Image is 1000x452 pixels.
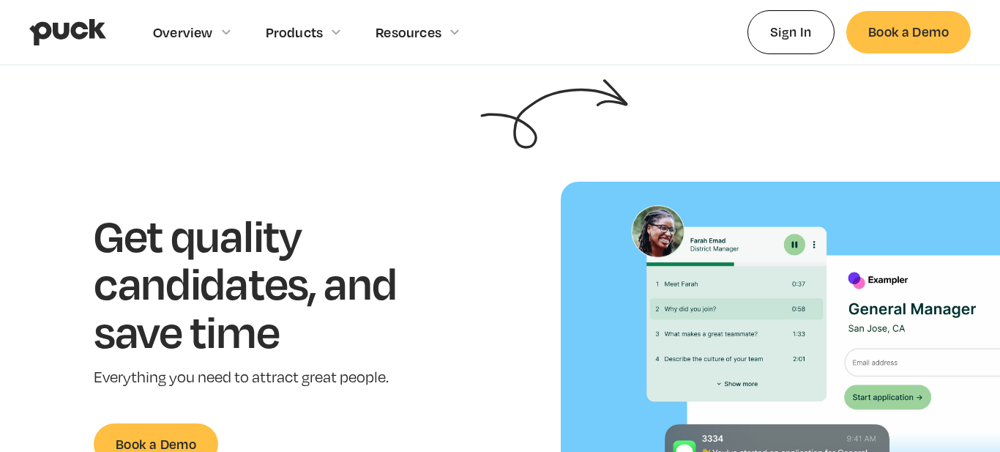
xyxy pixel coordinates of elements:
div: Resources [376,24,441,40]
h1: Get quality candidates, and save time [94,211,441,355]
div: Overview [153,24,213,40]
a: Sign In [747,10,835,53]
p: Everything you need to attract great people. [94,367,441,388]
div: Products [266,24,324,40]
a: Book a Demo [846,11,971,53]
